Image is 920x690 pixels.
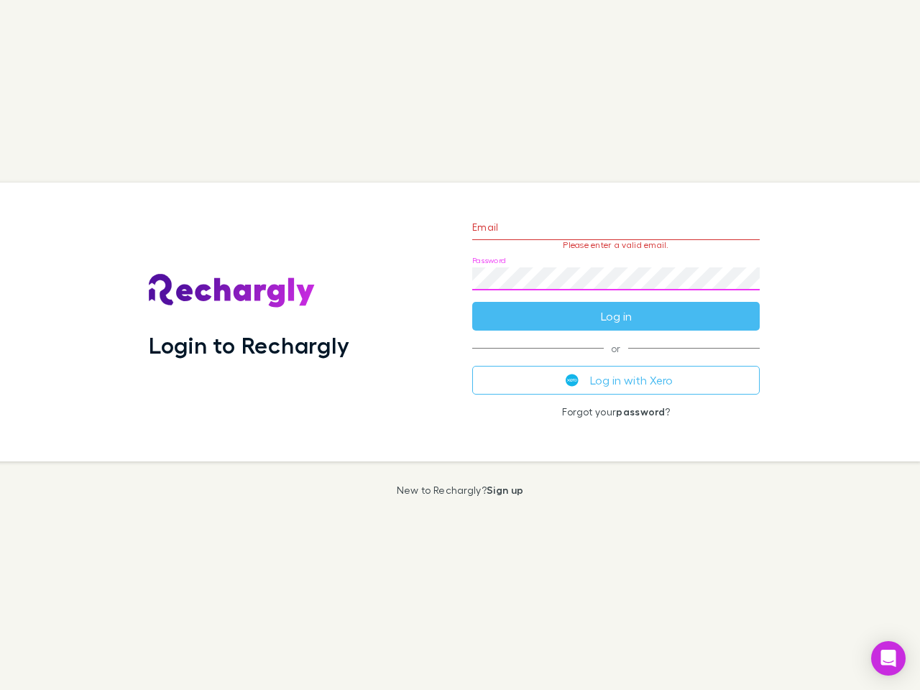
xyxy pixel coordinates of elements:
[472,302,760,331] button: Log in
[149,331,349,359] h1: Login to Rechargly
[472,240,760,250] p: Please enter a valid email.
[487,484,523,496] a: Sign up
[149,274,316,308] img: Rechargly's Logo
[472,366,760,395] button: Log in with Xero
[566,374,579,387] img: Xero's logo
[472,255,506,266] label: Password
[871,641,906,676] div: Open Intercom Messenger
[397,484,524,496] p: New to Rechargly?
[616,405,665,418] a: password
[472,406,760,418] p: Forgot your ?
